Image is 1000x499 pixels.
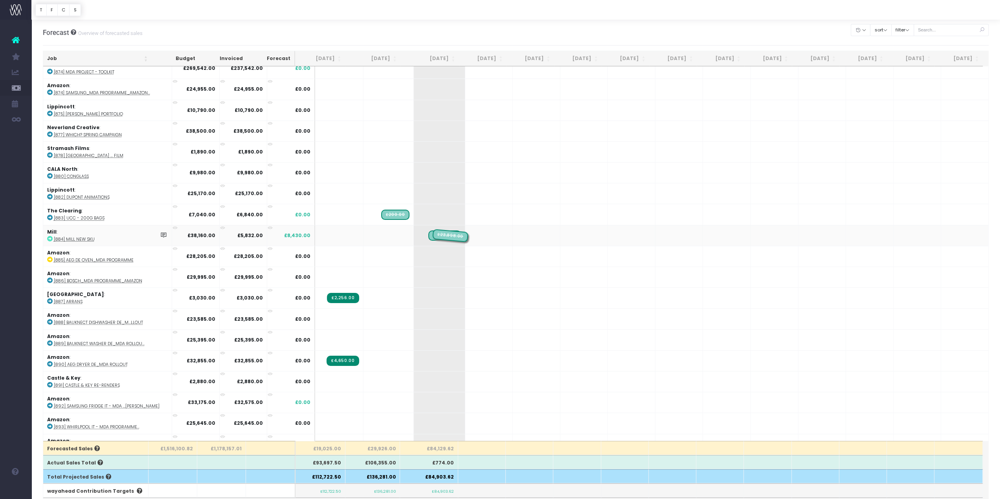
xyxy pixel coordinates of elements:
strong: £23,585.00 [187,316,215,322]
th: Actual Sales Total [43,455,149,469]
th: Job: activate to sort column ascending [43,51,152,66]
strong: Neverland Creative [47,124,99,131]
strong: Amazon [47,333,70,340]
strong: Castle & Key [47,375,81,381]
strong: £1,890.00 [238,148,263,155]
abbr: [885] AEG DE Oven_MDA Programme [54,257,134,263]
th: £1,516,100.82 [149,441,197,455]
th: Apr 26: activate to sort column ascending [792,51,839,66]
th: £774.00 [400,455,458,469]
strong: £3,030.00 [237,294,263,301]
td: : [43,329,172,350]
strong: £9,980.00 [189,169,215,176]
span: £0.00 [295,420,310,427]
strong: £7,040.00 [189,211,215,218]
span: Forecast [43,29,69,37]
span: £0.00 [295,211,310,218]
th: Budget [152,51,199,66]
th: Total Projected Sales [43,469,149,483]
abbr: [880] Conglass [54,174,89,179]
strong: [GEOGRAPHIC_DATA] [47,291,104,298]
th: Sep 25: activate to sort column ascending [459,51,506,66]
small: £112,722.50 [320,488,341,494]
strong: £32,855.00 [187,357,215,364]
span: £0.00 [295,148,310,155]
span: Streamtime Invoice: INV-3285 – [887] Arrans [327,293,359,303]
span: £0.00 [295,378,310,385]
strong: £25,395.00 [187,336,215,343]
abbr: [891] Castle & Key Re-renders [54,382,120,388]
abbr: [892] Samsung Fridge IT - MDA Programme [54,403,160,409]
span: £0.00 [295,169,310,176]
th: £19,025.00 [295,441,345,455]
strong: £10,790.00 [187,107,215,113]
strong: £25,170.00 [187,190,215,197]
td: : [43,371,172,392]
strong: £2,880.00 [237,378,263,385]
small: Overview of forecasted sales [76,29,143,37]
button: T [35,4,47,16]
strong: £29,995.00 [234,274,263,280]
td: : [43,308,172,329]
span: £0.00 [295,86,310,93]
abbr: [886] Bosch_MDA Programme_Amazon [54,278,142,284]
strong: £269,542.00 [183,65,215,71]
button: filter [891,24,914,36]
strong: Amazon [47,395,70,402]
td: : [43,79,172,99]
td: : [43,434,172,455]
span: £0.00 [295,107,310,114]
strong: £33,175.00 [188,399,215,406]
abbr: [889] Bauknect Washer DE_MDA Rollout [54,341,145,347]
span: Forecasted Sales [47,445,100,452]
th: £84,903.62 [400,469,458,483]
strong: CALA North [47,166,77,172]
span: £8,430.00 [284,232,310,239]
span: Streamtime Draft Invoice: INV-3343 – [884] Mill New SKU [428,230,461,241]
abbr: [875] Merrill Portfolio [54,111,123,117]
span: Streamtime Draft Invoice: INV-3271 – [884] Mill New SKU [432,229,468,243]
strong: Mill [47,228,57,235]
span: £0.00 [295,190,310,197]
td: : [43,100,172,121]
th: Jun 26: activate to sort column ascending [887,51,934,66]
strong: £1,890.00 [191,148,215,155]
abbr: [877] Which? Spring Campaign [54,132,122,138]
strong: £25,170.00 [235,190,263,197]
th: £93,697.50 [295,455,345,469]
input: Search... [914,24,989,36]
strong: £10,790.00 [235,107,263,113]
strong: £38,500.00 [186,128,215,134]
button: sort [870,24,892,36]
td: : [43,183,172,204]
img: images/default_profile_image.png [10,483,22,495]
th: £112,722.50 [295,469,345,483]
strong: Amazon [47,416,70,423]
strong: £3,030.00 [189,294,215,301]
strong: £38,500.00 [233,128,263,134]
strong: £24,955.00 [234,86,263,92]
th: £106,355.00 [345,455,400,469]
strong: Amazon [47,354,70,360]
span: £0.00 [295,65,310,72]
td: : [43,162,172,183]
th: Invoiced [199,51,247,66]
strong: £5,832.00 [237,232,263,239]
span: £0.00 [295,274,310,281]
strong: £25,645.00 [234,420,263,426]
th: £1,178,157.01 [197,441,246,455]
strong: £2,880.00 [189,378,215,385]
span: £0.00 [295,294,310,302]
th: Jul 25: activate to sort column ascending [345,51,400,66]
span: Streamtime Invoice: INV-3344 – [890] AEG Dryer DE_MDA Rollout [327,356,359,366]
strong: Amazon [47,270,70,277]
td: : [43,58,172,79]
td: : [43,287,172,308]
strong: £6,840.00 [237,211,263,218]
td: : [43,246,172,267]
strong: £237,542.00 [231,65,263,71]
strong: Lippincott [47,103,75,110]
th: Feb 26: activate to sort column ascending [697,51,744,66]
button: F [46,4,58,16]
td: : [43,204,172,225]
